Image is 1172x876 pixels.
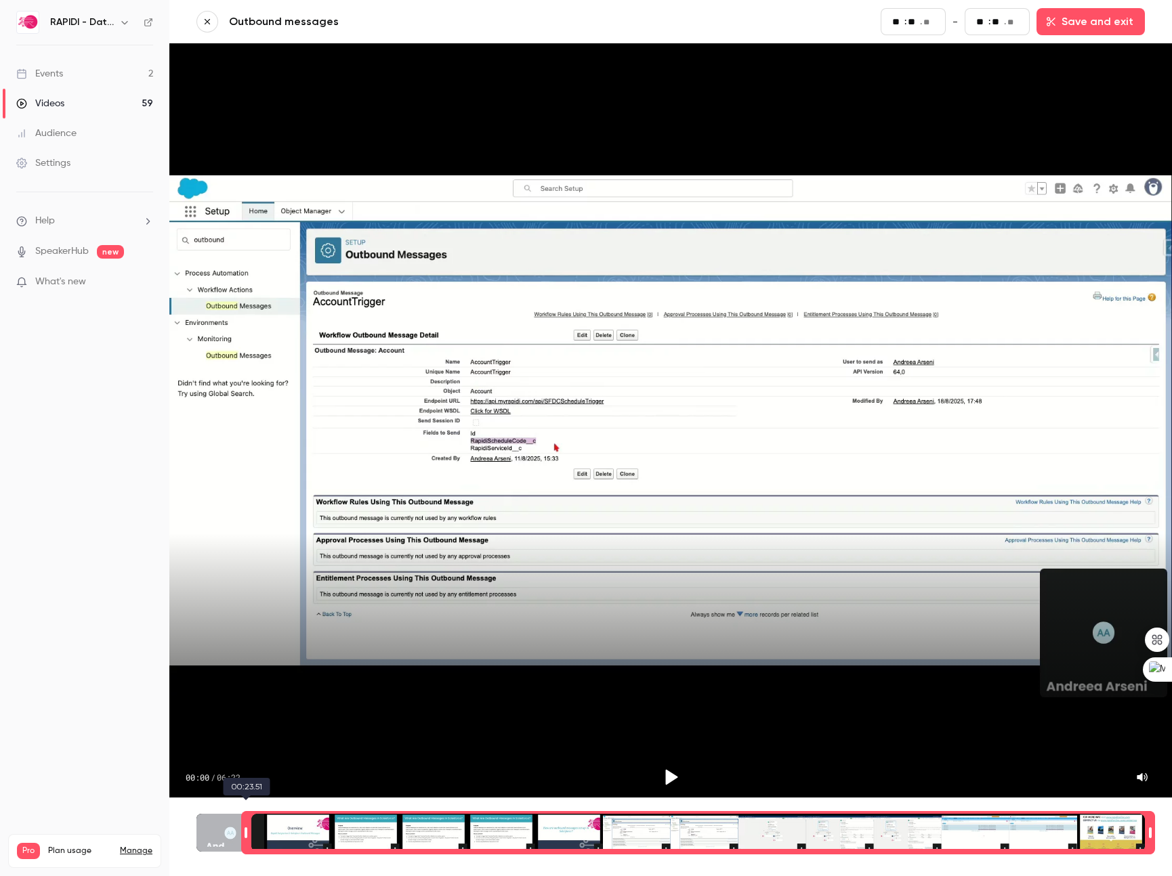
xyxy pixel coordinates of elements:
div: Videos [16,97,64,110]
input: seconds [908,14,919,29]
fieldset: 00:23.51 [881,8,946,35]
span: - [953,14,958,30]
fieldset: 06:46.40 [965,8,1030,35]
input: milliseconds [1007,15,1018,30]
span: . [920,15,922,29]
a: Manage [120,846,152,856]
img: tab_domain_overview_orange.svg [37,79,47,89]
a: Outbound messages [229,14,554,30]
span: / [211,772,215,783]
li: help-dropdown-opener [16,214,153,228]
img: website_grey.svg [22,35,33,46]
div: Time range selector [196,814,1145,852]
input: seconds [992,14,1003,29]
span: Plan usage [48,846,112,856]
section: Video player [169,43,1172,797]
button: Play [654,761,687,793]
span: : [904,15,906,29]
iframe: Noticeable Trigger [137,276,153,288]
h6: RAPIDI - Data Integration Solutions [50,16,114,29]
div: Settings [16,156,70,170]
button: Mute [1129,764,1156,791]
div: Time range seconds start time [241,812,251,853]
input: minutes [892,14,903,29]
span: Pro [17,843,40,859]
img: tab_keywords_by_traffic_grey.svg [135,79,146,89]
button: Save and exit [1037,8,1145,35]
span: new [97,245,124,259]
span: . [1004,15,1006,29]
div: Keywords by Traffic [150,80,228,89]
div: Time range seconds end time [1146,812,1155,853]
div: Audience [16,127,77,140]
img: RAPIDI - Data Integration Solutions [17,12,39,33]
div: Domain: [DOMAIN_NAME] [35,35,149,46]
span: 06:22 [217,772,240,783]
span: : [988,15,990,29]
img: logo_orange.svg [22,22,33,32]
a: SpeakerHub [35,244,89,259]
div: 00:00 [186,772,240,783]
div: Domain Overview [51,80,121,89]
div: v 4.0.25 [38,22,66,32]
div: Events [16,67,63,81]
span: 00:00 [186,772,209,783]
input: minutes [976,14,987,29]
input: milliseconds [923,15,934,30]
span: What's new [35,275,86,289]
span: Help [35,214,55,228]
